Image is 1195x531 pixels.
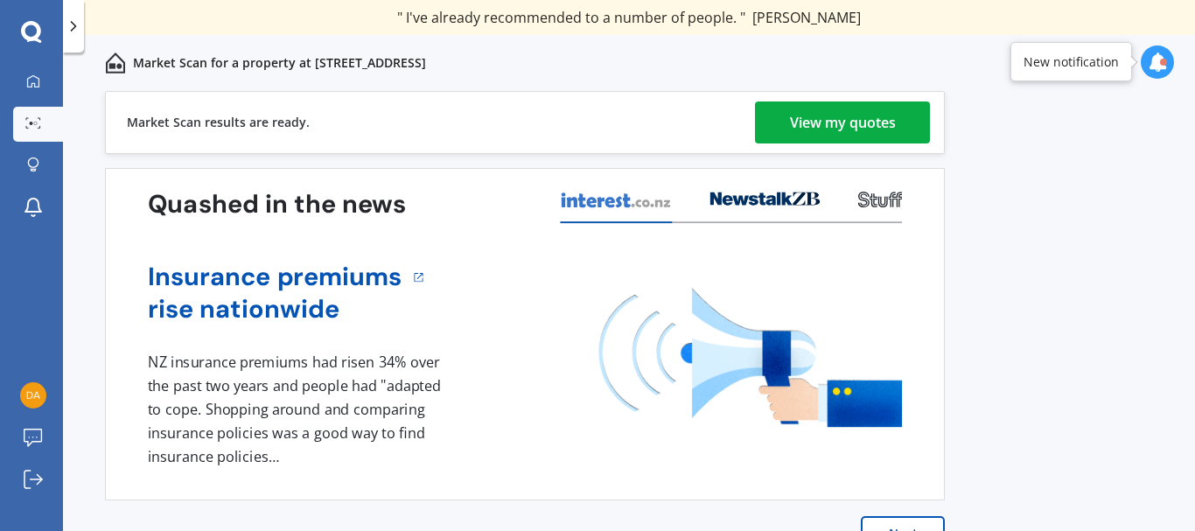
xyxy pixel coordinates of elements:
div: View my quotes [790,101,896,143]
div: NZ insurance premiums had risen 34% over the past two years and people had "adapted to cope. Shop... [148,351,447,468]
a: View my quotes [755,101,930,143]
img: media image [599,288,902,427]
img: a0f402c21e61f652a44db54f6bfdbb30 [20,382,46,409]
p: Market Scan for a property at [STREET_ADDRESS] [133,54,426,72]
div: New notification [1024,53,1119,71]
h3: Quashed in the news [148,188,406,220]
img: home-and-contents.b802091223b8502ef2dd.svg [105,52,126,73]
div: Market Scan results are ready. [127,92,310,153]
a: rise nationwide [148,293,402,325]
a: Insurance premiums [148,261,402,293]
